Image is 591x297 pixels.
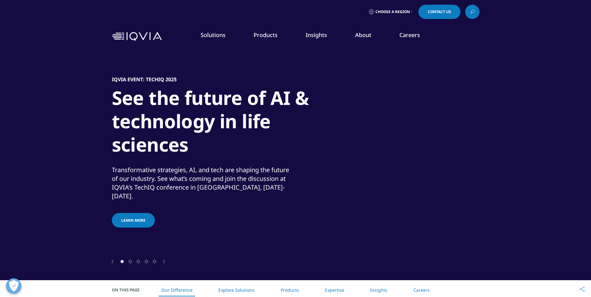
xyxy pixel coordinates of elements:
a: Our Difference [161,287,193,293]
a: Products [254,31,278,39]
h1: See the future of AI & technology in life sciences​ [112,86,346,160]
a: Contact Us [418,5,460,19]
nav: Primary [164,22,479,51]
a: Solutions [201,31,226,39]
span: Learn more [121,218,145,223]
span: On This Page [112,287,146,293]
a: Expertise [325,287,344,293]
h5: IQVIA Event: TechIQ 2025​ [112,76,177,82]
img: IQVIA Healthcare Information Technology and Pharma Clinical Research Company [112,32,162,41]
div: Next slide [163,258,165,264]
span: Choose a Region [375,9,410,14]
span: Go to slide 5 [153,260,156,263]
span: Go to slide 4 [145,260,148,263]
a: Insights [306,31,327,39]
a: Careers [399,31,420,39]
div: Previous slide [112,258,113,264]
a: Careers [413,287,430,293]
a: Insights [370,287,387,293]
span: Go to slide 2 [129,260,132,263]
a: Products [281,287,299,293]
a: About [355,31,371,39]
div: 1 / 5 [112,47,479,258]
a: Learn more [112,213,155,228]
a: Explore Solutions [218,287,255,293]
div: Transformative strategies, AI, and tech are shaping the future of our industry. See what’s coming... [112,166,294,200]
span: Go to slide 1 [121,260,124,263]
span: Go to slide 3 [137,260,140,263]
span: Contact Us [428,10,451,14]
button: Open Preferences [6,278,21,294]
